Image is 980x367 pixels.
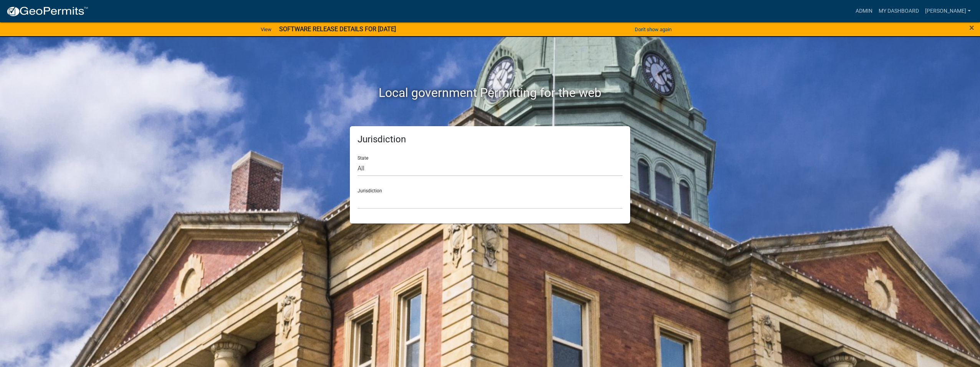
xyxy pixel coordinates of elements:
[632,23,675,36] button: Don't show again
[258,23,275,36] a: View
[853,4,876,18] a: Admin
[279,25,396,33] strong: SOFTWARE RELEASE DETAILS FOR [DATE]
[277,85,703,100] h2: Local government Permitting for the web
[358,134,622,145] h5: Jurisdiction
[876,4,922,18] a: My Dashboard
[969,23,974,32] button: Close
[922,4,974,18] a: [PERSON_NAME]
[969,22,974,33] span: ×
